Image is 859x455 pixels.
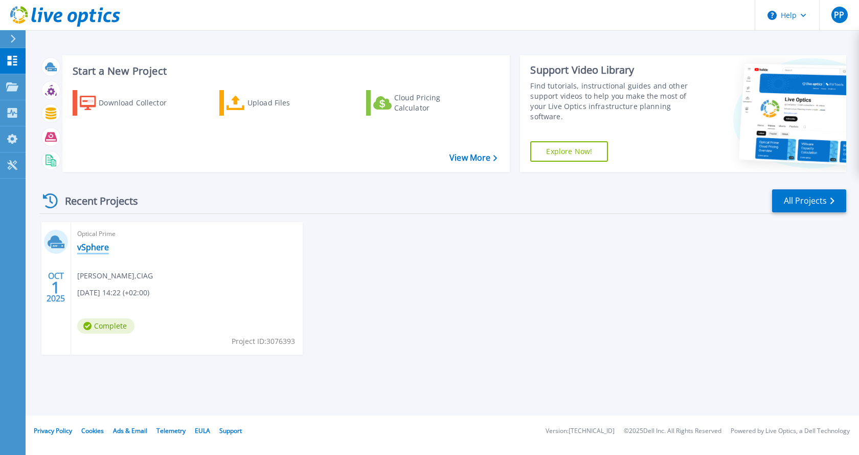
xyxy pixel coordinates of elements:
span: [PERSON_NAME] , CIAG [77,270,153,281]
a: Explore Now! [530,141,608,162]
a: Upload Files [219,90,333,116]
a: vSphere [77,242,109,252]
span: Complete [77,318,134,334]
a: Download Collector [73,90,187,116]
div: Cloud Pricing Calculator [394,93,476,113]
span: Optical Prime [77,228,297,240]
span: Project ID: 3076393 [232,336,295,347]
li: Version: [TECHNICAL_ID] [546,428,615,435]
a: Privacy Policy [34,426,72,435]
li: Powered by Live Optics, a Dell Technology [731,428,850,435]
a: View More [449,153,497,163]
span: PP [834,11,844,19]
div: Download Collector [99,93,180,113]
span: 1 [51,283,60,292]
a: Telemetry [156,426,186,435]
li: © 2025 Dell Inc. All Rights Reserved [624,428,721,435]
a: Cookies [81,426,104,435]
div: OCT 2025 [46,269,65,306]
div: Find tutorials, instructional guides and other support videos to help you make the most of your L... [530,81,695,122]
div: Recent Projects [39,188,152,213]
a: Ads & Email [113,426,147,435]
a: EULA [195,426,210,435]
h3: Start a New Project [73,66,497,77]
a: All Projects [772,189,846,212]
span: [DATE] 14:22 (+02:00) [77,287,149,298]
div: Upload Files [247,93,329,113]
a: Cloud Pricing Calculator [366,90,480,116]
a: Support [219,426,242,435]
div: Support Video Library [530,63,695,77]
